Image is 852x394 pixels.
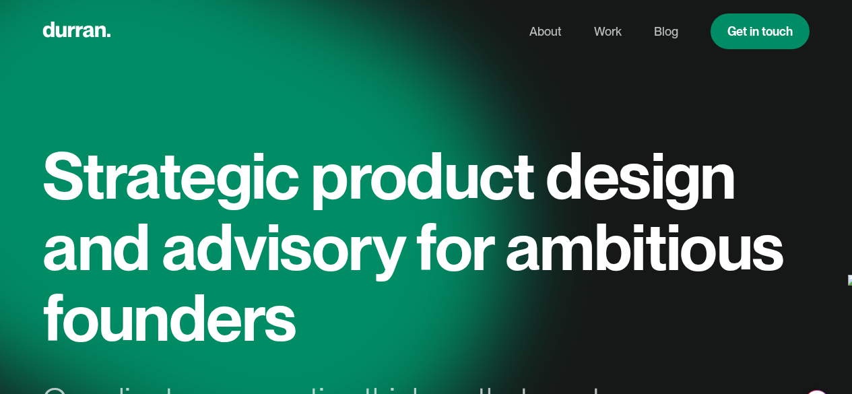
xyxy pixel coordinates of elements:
[529,19,562,44] a: About
[711,13,810,49] a: Get in touch
[654,19,678,44] a: Blog
[42,140,797,354] h1: Strategic product design and advisory for ambitious founders
[594,19,622,44] a: Work
[42,18,110,44] a: home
